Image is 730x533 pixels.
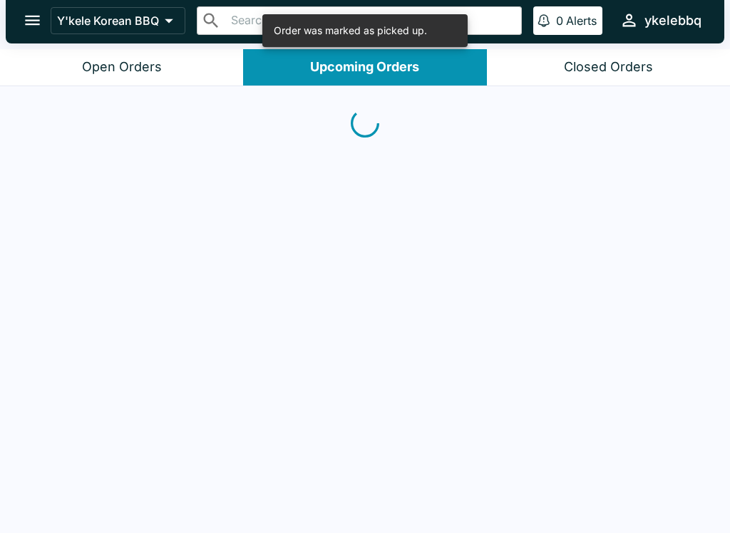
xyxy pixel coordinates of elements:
button: ykelebbq [614,5,707,36]
input: Search orders by name or phone number [227,11,515,31]
p: Alerts [566,14,597,28]
div: Closed Orders [564,59,653,76]
div: ykelebbq [644,12,701,29]
p: 0 [556,14,563,28]
div: Open Orders [82,59,162,76]
button: Y'kele Korean BBQ [51,7,185,34]
div: Upcoming Orders [310,59,419,76]
div: Order was marked as picked up. [274,19,427,43]
button: open drawer [14,2,51,38]
p: Y'kele Korean BBQ [57,14,159,28]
